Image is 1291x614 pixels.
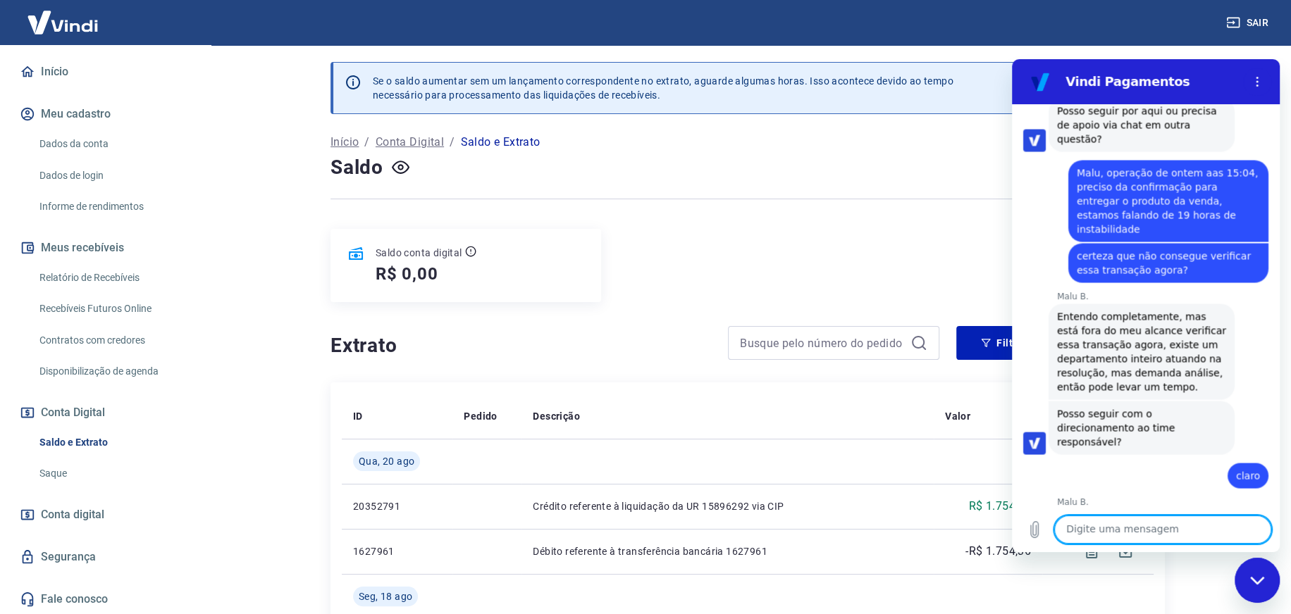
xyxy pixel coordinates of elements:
[34,263,194,292] a: Relatório de Recebíveis
[17,541,194,572] a: Segurança
[17,99,194,130] button: Meu cadastro
[464,409,497,423] p: Pedido
[17,397,194,428] button: Conta Digital
[34,459,194,488] a: Saque
[373,74,953,102] p: Se o saldo aumentar sem um lançamento correspondente no extrato, aguarde algumas horas. Isso acon...
[331,332,711,360] h4: Extrato
[359,454,414,468] span: Qua, 20 ago
[331,153,383,182] h4: Saldo
[533,544,922,558] p: Débito referente à transferência bancária 1627961
[331,134,359,151] a: Início
[364,134,369,151] p: /
[376,134,444,151] a: Conta Digital
[359,589,412,603] span: Seg, 18 ago
[460,134,540,151] p: Saldo e Extrato
[965,543,1031,560] p: -R$ 1.754,36
[353,544,441,558] p: 1627961
[34,130,194,158] a: Dados da conta
[450,134,455,151] p: /
[1223,10,1274,36] button: Sair
[34,428,194,457] a: Saldo e Extrato
[41,505,104,525] span: Conta digital
[376,263,438,285] h5: R$ 0,00
[353,499,441,513] p: 20352791
[34,161,194,190] a: Dados de login
[1235,558,1280,603] iframe: Botão para abrir a janela de mensagens, conversa em andamento
[969,498,1031,515] p: R$ 1.754,36
[740,332,905,353] input: Busque pelo número do pedido
[17,1,109,44] img: Vindi
[17,232,194,263] button: Meus recebíveis
[376,246,462,260] p: Saldo conta digital
[956,326,1052,360] button: Filtros
[533,499,922,513] p: Crédito referente à liquidação da UR 15896292 via CIP
[533,409,580,423] p: Descrição
[34,192,194,221] a: Informe de rendimentos
[353,409,363,423] p: ID
[34,294,194,323] a: Recebíveis Futuros Online
[17,56,194,87] a: Início
[945,409,970,423] p: Valor
[1012,59,1280,552] iframe: Janela de mensagens
[34,326,194,355] a: Contratos com credores
[34,357,194,386] a: Disponibilização de agenda
[17,499,194,530] a: Conta digital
